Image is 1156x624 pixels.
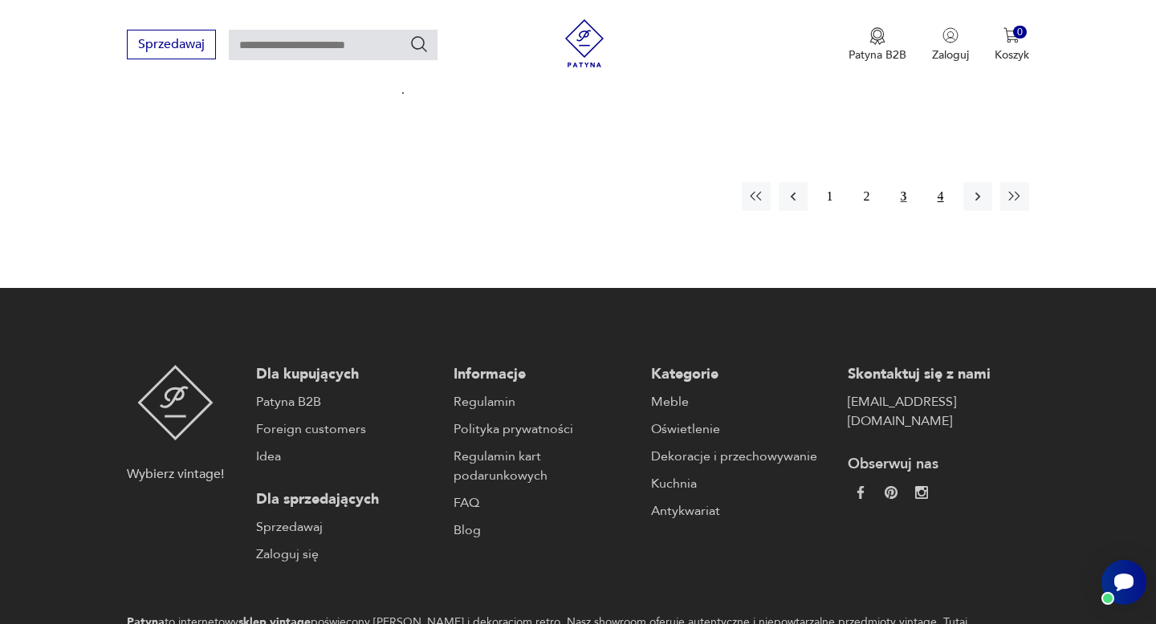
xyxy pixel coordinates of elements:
[256,392,438,411] a: Patyna B2B
[926,182,955,211] button: 4
[651,501,832,521] a: Antykwariat
[560,19,609,67] img: Patyna - sklep z meblami i dekoracjami vintage
[651,474,832,493] a: Kuchnia
[1101,560,1146,605] iframe: Smartsupp widget button
[651,392,832,411] a: Meble
[1013,26,1027,39] div: 0
[454,447,635,485] a: Regulamin kart podarunkowych
[885,486,898,499] img: 37d27d81a828e637adc9f9cb2e3d3a8a.webp
[256,447,438,466] a: Idea
[454,521,635,540] a: Blog
[454,392,635,411] a: Regulamin
[932,47,969,63] p: Zaloguj
[932,27,969,63] button: Zaloguj
[848,392,1029,431] a: [EMAIL_ADDRESS][DOMAIN_NAME]
[409,34,429,54] button: Szukaj
[853,182,881,211] button: 2
[651,365,832,384] p: Kategorie
[889,182,918,211] button: 3
[995,47,1029,63] p: Koszyk
[849,47,906,63] p: Patyna B2B
[454,365,635,384] p: Informacje
[651,419,832,439] a: Oświetlenie
[849,27,906,63] button: Patyna B2B
[256,517,438,537] a: Sprzedawaj
[127,464,224,484] p: Wybierz vintage!
[869,27,885,45] img: Ikona medalu
[454,419,635,439] a: Polityka prywatności
[651,447,832,466] a: Dekoracje i przechowywanie
[816,182,845,211] button: 1
[848,365,1029,384] p: Skontaktuj się z nami
[849,27,906,63] a: Ikona medaluPatyna B2B
[1003,27,1020,43] img: Ikona koszyka
[995,27,1029,63] button: 0Koszyk
[256,545,438,564] a: Zaloguj się
[256,365,438,384] p: Dla kupujących
[127,30,216,59] button: Sprzedawaj
[454,493,635,513] a: FAQ
[848,455,1029,474] p: Obserwuj nas
[369,81,566,95] p: 2600,00 zł
[915,486,928,499] img: c2fd9cf7f39615d9d6839a72ae8e59e5.webp
[942,27,959,43] img: Ikonka użytkownika
[256,419,438,439] a: Foreign customers
[127,40,216,51] a: Sprzedawaj
[256,490,438,509] p: Dla sprzedających
[137,365,214,440] img: Patyna - sklep z meblami i dekoracjami vintage
[854,486,867,499] img: da9060093f698e4c3cedc1453eec5031.webp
